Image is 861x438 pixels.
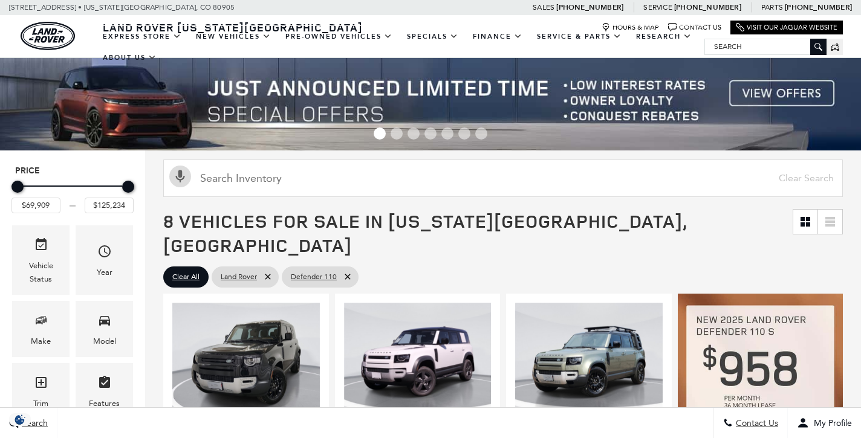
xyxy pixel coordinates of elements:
[705,39,826,54] input: Search
[668,23,721,32] a: Contact Us
[11,181,24,193] div: Minimum Price
[458,127,470,140] span: Go to slide 6
[163,159,843,197] input: Search Inventory
[169,166,191,187] svg: Click to toggle on voice search
[85,198,134,213] input: Maximum
[21,22,75,50] a: land-rover
[6,413,34,426] img: Opt-Out Icon
[15,166,130,176] h5: Price
[89,397,120,410] div: Features
[96,47,164,68] a: About Us
[602,23,659,32] a: Hours & Map
[34,372,48,397] span: Trim
[391,127,403,140] span: Go to slide 2
[11,176,134,213] div: Price
[344,303,492,413] div: 1 / 2
[189,26,278,47] a: New Vehicles
[76,363,133,419] div: FeaturesFeatures
[31,335,51,348] div: Make
[374,127,386,140] span: Go to slide 1
[76,225,133,295] div: YearYear
[97,310,112,335] span: Model
[515,303,663,413] div: 1 / 2
[424,127,437,140] span: Go to slide 4
[788,408,861,438] button: Open user profile menu
[103,20,363,34] span: Land Rover [US_STATE][GEOGRAPHIC_DATA]
[629,26,699,47] a: Research
[441,127,453,140] span: Go to slide 5
[643,3,672,11] span: Service
[163,208,687,257] span: 8 Vehicles for Sale in [US_STATE][GEOGRAPHIC_DATA], [GEOGRAPHIC_DATA]
[21,22,75,50] img: Land Rover
[34,234,48,259] span: Vehicle
[533,3,554,11] span: Sales
[172,303,320,413] img: 2025 Land Rover Defender 110 S 1
[6,413,34,426] section: Click to Open Cookie Consent Modal
[674,2,741,12] a: [PHONE_NUMBER]
[122,181,134,193] div: Maximum Price
[475,127,487,140] span: Go to slide 7
[12,225,70,295] div: VehicleVehicle Status
[12,301,70,357] div: MakeMake
[97,241,112,266] span: Year
[76,301,133,357] div: ModelModel
[761,3,783,11] span: Parts
[9,3,235,11] a: [STREET_ADDRESS] • [US_STATE][GEOGRAPHIC_DATA], CO 80905
[96,26,189,47] a: EXPRESS STORE
[530,26,629,47] a: Service & Parts
[344,303,492,413] img: 2025 Land Rover Defender 110 S 1
[221,269,257,285] span: Land Rover
[400,26,466,47] a: Specials
[408,127,420,140] span: Go to slide 3
[12,363,70,419] div: TrimTrim
[172,303,320,413] div: 1 / 2
[556,2,623,12] a: [PHONE_NUMBER]
[515,303,663,413] img: 2025 Land Rover Defender 110 S 1
[93,335,116,348] div: Model
[96,26,704,68] nav: Main Navigation
[466,26,530,47] a: Finance
[97,372,112,397] span: Features
[785,2,852,12] a: [PHONE_NUMBER]
[97,266,112,279] div: Year
[733,418,778,428] span: Contact Us
[291,269,337,285] span: Defender 110
[96,20,370,34] a: Land Rover [US_STATE][GEOGRAPHIC_DATA]
[736,23,837,32] a: Visit Our Jaguar Website
[34,310,48,335] span: Make
[278,26,400,47] a: Pre-Owned Vehicles
[33,397,48,410] div: Trim
[809,418,852,428] span: My Profile
[11,198,60,213] input: Minimum
[172,269,200,285] span: Clear All
[21,259,60,286] div: Vehicle Status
